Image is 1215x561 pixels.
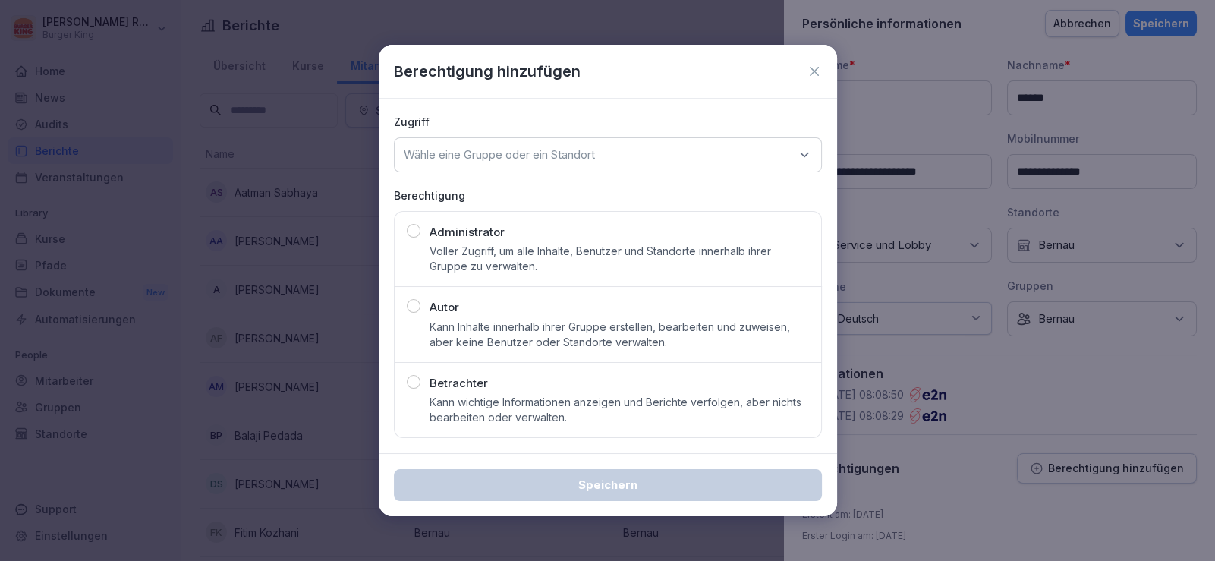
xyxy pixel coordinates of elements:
[394,469,822,501] button: Speichern
[394,60,581,83] p: Berechtigung hinzufügen
[430,395,809,425] p: Kann wichtige Informationen anzeigen und Berichte verfolgen, aber nichts bearbeiten oder verwalten.
[394,114,822,130] p: Zugriff
[404,147,595,162] p: Wähle eine Gruppe oder ein Standort
[430,244,809,274] p: Voller Zugriff, um alle Inhalte, Benutzer und Standorte innerhalb ihrer Gruppe zu verwalten.
[430,224,505,241] p: Administrator
[430,320,809,350] p: Kann Inhalte innerhalb ihrer Gruppe erstellen, bearbeiten und zuweisen, aber keine Benutzer oder ...
[430,375,488,392] p: Betrachter
[406,477,810,493] div: Speichern
[394,188,822,203] p: Berechtigung
[430,299,459,317] p: Autor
